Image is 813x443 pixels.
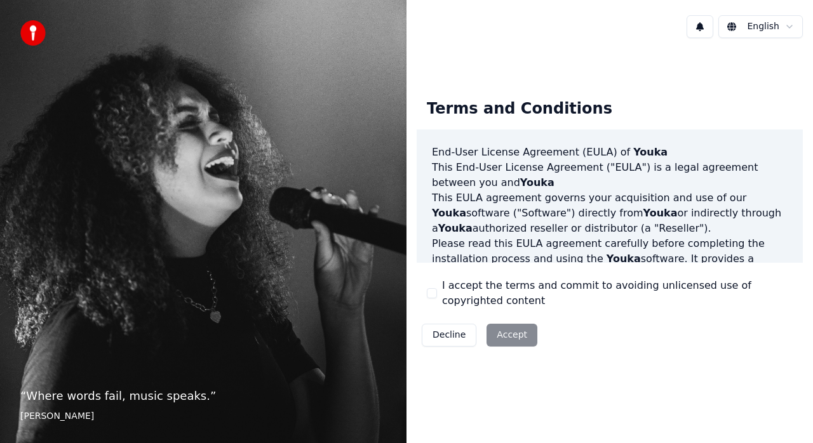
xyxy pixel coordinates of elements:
p: This EULA agreement governs your acquisition and use of our software ("Software") directly from o... [432,190,788,236]
span: Youka [607,253,641,265]
span: Youka [633,146,668,158]
label: I accept the terms and commit to avoiding unlicensed use of copyrighted content [442,278,793,308]
h3: End-User License Agreement (EULA) of [432,145,788,160]
footer: [PERSON_NAME] [20,410,386,423]
p: This End-User License Agreement ("EULA") is a legal agreement between you and [432,160,788,190]
span: Youka [432,207,466,219]
button: Decline [422,324,476,347]
p: “ Where words fail, music speaks. ” [20,387,386,405]
span: Youka [438,222,473,234]
span: Youka [643,207,678,219]
p: Please read this EULA agreement carefully before completing the installation process and using th... [432,236,788,297]
img: youka [20,20,46,46]
div: Terms and Conditions [417,89,622,129]
span: Youka [520,176,554,188]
